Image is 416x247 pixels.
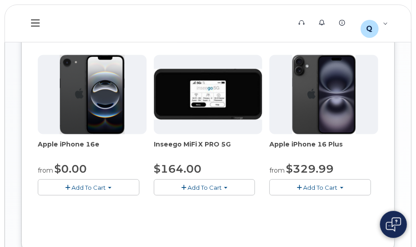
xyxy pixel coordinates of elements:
[269,140,378,158] div: Apple iPhone 16 Plus
[354,14,394,32] div: QTD0349
[269,179,371,195] button: Add To Cart
[154,162,201,175] span: $164.00
[38,140,147,158] div: Apple iPhone 16e
[154,69,263,120] img: cut_small_inseego_5G.jpg
[60,55,125,134] img: iphone16e.png
[386,217,401,232] img: Open chat
[269,166,285,174] small: from
[367,23,373,34] span: Q
[304,184,338,191] span: Add To Cart
[154,140,263,158] div: Inseego MiFi X PRO 5G
[286,162,334,175] span: $329.99
[54,162,87,175] span: $0.00
[188,184,222,191] span: Add To Cart
[292,55,356,134] img: iphone_16_plus.png
[38,166,53,174] small: from
[154,179,255,195] button: Add To Cart
[72,184,106,191] span: Add To Cart
[38,179,139,195] button: Add To Cart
